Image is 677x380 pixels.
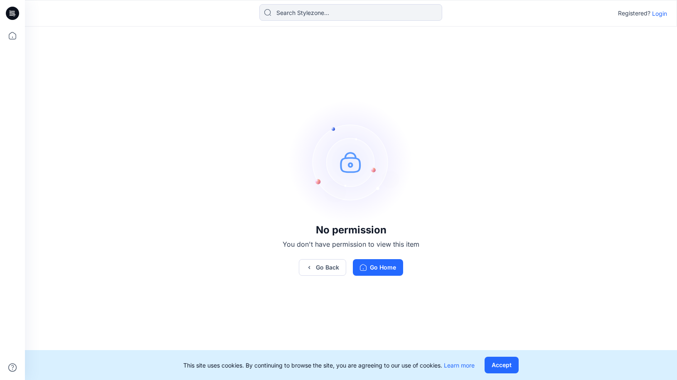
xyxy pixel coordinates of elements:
h3: No permission [283,224,419,236]
button: Go Home [353,259,403,276]
button: Go Back [299,259,346,276]
a: Learn more [444,362,475,369]
input: Search Stylezone… [259,4,442,21]
img: no-perm.svg [289,100,414,224]
p: This site uses cookies. By continuing to browse the site, you are agreeing to our use of cookies. [183,361,475,370]
p: Registered? [618,8,650,18]
button: Accept [485,357,519,373]
p: Login [652,9,667,18]
p: You don't have permission to view this item [283,239,419,249]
